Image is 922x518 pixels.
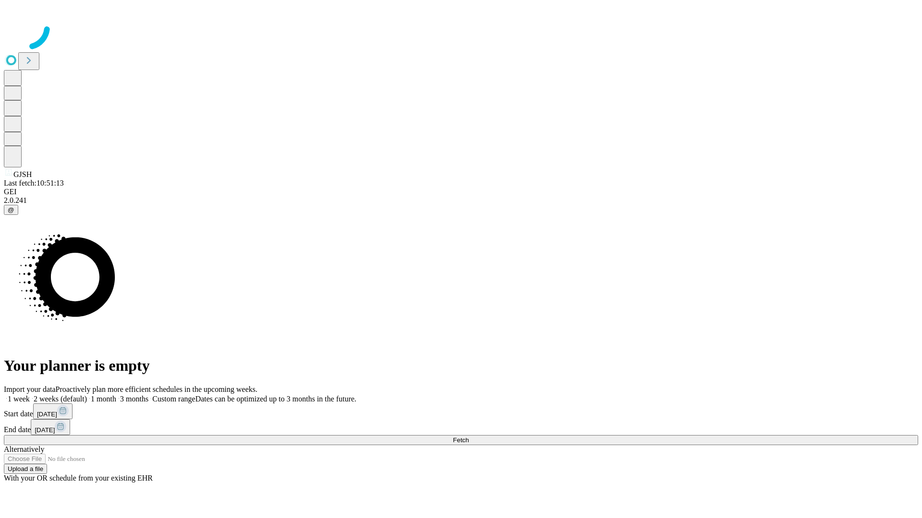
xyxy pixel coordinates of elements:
[152,395,195,403] span: Custom range
[4,179,64,187] span: Last fetch: 10:51:13
[33,403,73,419] button: [DATE]
[8,395,30,403] span: 1 week
[453,436,469,444] span: Fetch
[4,419,918,435] div: End date
[4,445,44,453] span: Alternatively
[8,206,14,213] span: @
[4,474,153,482] span: With your OR schedule from your existing EHR
[120,395,148,403] span: 3 months
[4,435,918,445] button: Fetch
[195,395,356,403] span: Dates can be optimized up to 3 months in the future.
[35,426,55,434] span: [DATE]
[4,385,56,393] span: Import your data
[56,385,257,393] span: Proactively plan more efficient schedules in the upcoming weeks.
[31,419,70,435] button: [DATE]
[4,196,918,205] div: 2.0.241
[4,403,918,419] div: Start date
[4,188,918,196] div: GEI
[13,170,32,178] span: GJSH
[91,395,116,403] span: 1 month
[34,395,87,403] span: 2 weeks (default)
[37,411,57,418] span: [DATE]
[4,205,18,215] button: @
[4,357,918,375] h1: Your planner is empty
[4,464,47,474] button: Upload a file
